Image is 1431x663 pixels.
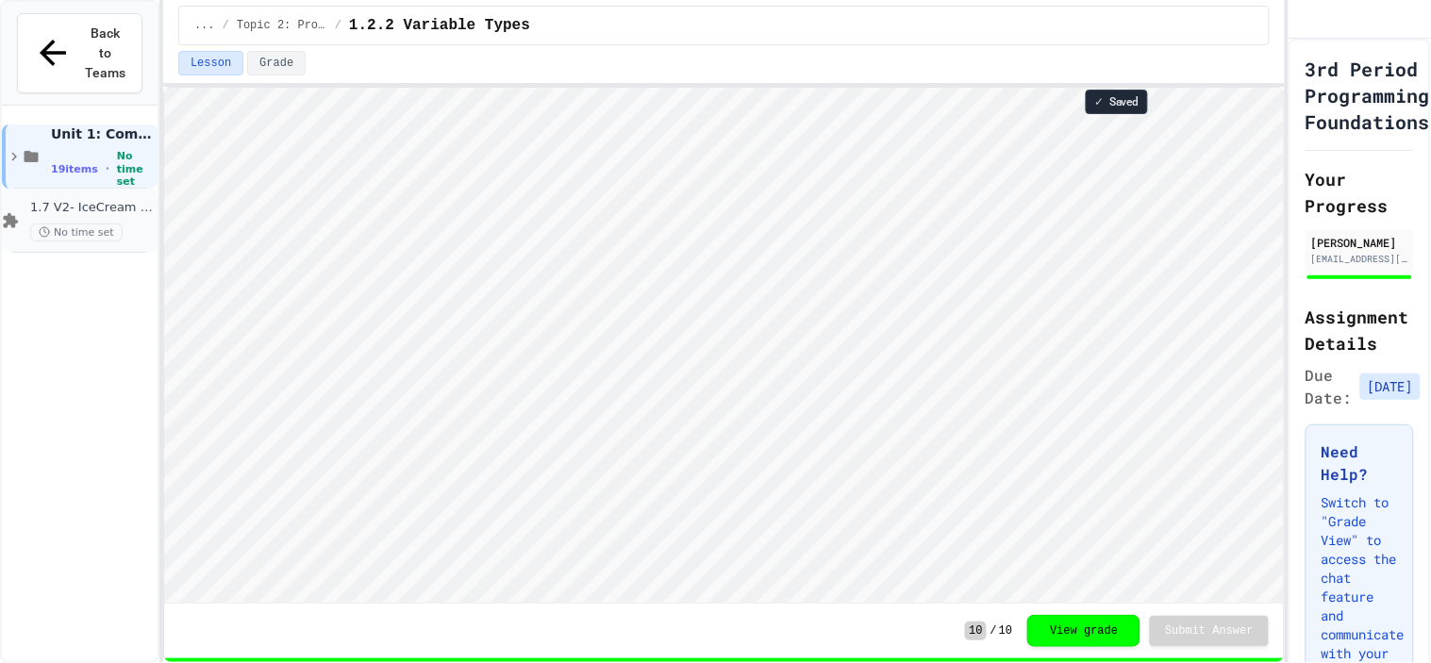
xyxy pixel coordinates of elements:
button: Grade [247,51,306,75]
span: / [335,18,341,33]
button: Submit Answer [1150,616,1269,646]
button: Lesson [178,51,243,75]
span: / [223,18,229,33]
span: Topic 2: Problem Decomposition and Logic Structures [237,18,327,33]
iframe: Snap! Programming Environment [164,88,1284,603]
span: ... [194,18,215,33]
span: Saved [1109,94,1140,109]
span: 10 [965,622,986,640]
span: No time set [30,224,123,241]
h3: Need Help? [1322,440,1398,486]
button: Back to Teams [17,13,142,93]
span: Submit Answer [1165,623,1254,638]
span: 10 [999,623,1012,638]
span: Back to Teams [84,24,126,83]
span: Due Date: [1306,364,1353,409]
span: [DATE] [1360,373,1421,400]
span: No time set [117,150,154,188]
span: Unit 1: Computational Thinking & Problem Solving [51,125,154,142]
div: [EMAIL_ADDRESS][DOMAIN_NAME] [1311,252,1408,266]
span: / [990,623,997,638]
h2: Assignment Details [1306,304,1414,356]
span: 1.2.2 Variable Types [349,14,530,37]
span: ✓ [1094,94,1104,109]
button: View grade [1027,615,1140,647]
div: [PERSON_NAME] [1311,234,1408,251]
h1: 3rd Period Programming Foundations [1306,56,1430,135]
span: • [106,161,109,176]
span: 19 items [51,163,98,175]
span: 1.7 V2- IceCream Machine Project [30,200,154,216]
h2: Your Progress [1306,166,1414,219]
